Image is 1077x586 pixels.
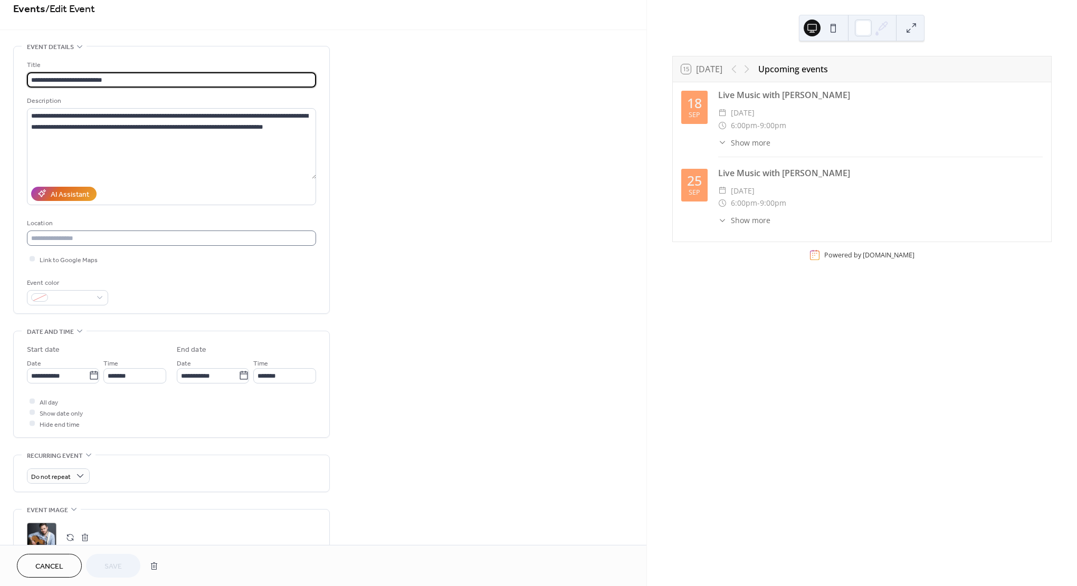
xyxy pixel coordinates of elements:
[177,344,206,356] div: End date
[40,408,83,419] span: Show date only
[718,137,770,148] button: ​Show more
[27,450,83,462] span: Recurring event
[103,358,118,369] span: Time
[17,554,82,578] button: Cancel
[689,112,700,119] div: Sep
[718,215,770,226] button: ​Show more
[27,358,41,369] span: Date
[27,344,60,356] div: Start date
[718,197,727,209] div: ​
[731,137,770,148] span: Show more
[40,419,80,430] span: Hide end time
[35,561,63,572] span: Cancel
[31,187,97,201] button: AI Assistant
[177,358,191,369] span: Date
[27,505,68,516] span: Event image
[253,358,268,369] span: Time
[718,137,727,148] div: ​
[757,119,760,132] span: -
[757,197,760,209] span: -
[718,89,1043,101] div: Live Music with [PERSON_NAME]
[27,326,74,338] span: Date and time
[760,119,786,132] span: 9:00pm
[731,119,757,132] span: 6:00pm
[31,470,71,483] span: Do not repeat
[51,189,89,200] div: AI Assistant
[718,215,727,226] div: ​
[40,397,58,408] span: All day
[27,218,314,229] div: Location
[731,107,755,119] span: [DATE]
[27,277,106,289] div: Event color
[731,185,755,197] span: [DATE]
[731,197,757,209] span: 6:00pm
[758,63,828,75] div: Upcoming events
[731,215,770,226] span: Show more
[863,251,914,260] a: [DOMAIN_NAME]
[718,167,1043,179] div: Live Music with [PERSON_NAME]
[27,60,314,71] div: Title
[718,119,727,132] div: ​
[40,254,98,265] span: Link to Google Maps
[824,251,914,260] div: Powered by
[687,97,702,110] div: 18
[718,107,727,119] div: ​
[760,197,786,209] span: 9:00pm
[27,95,314,107] div: Description
[27,42,74,53] span: Event details
[687,174,702,187] div: 25
[27,523,56,552] div: ;
[718,185,727,197] div: ​
[689,189,700,196] div: Sep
